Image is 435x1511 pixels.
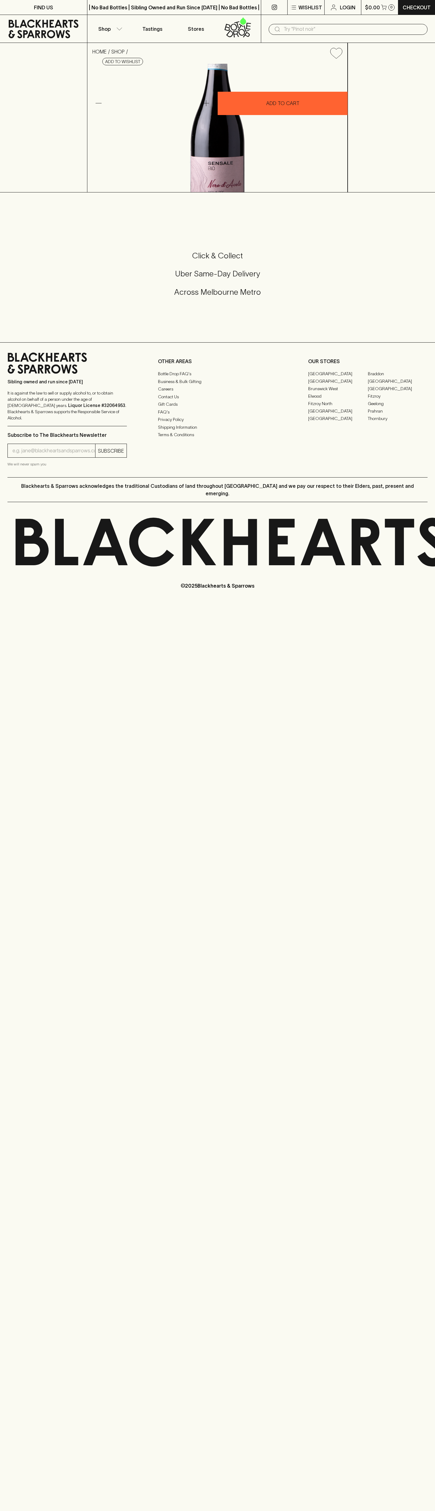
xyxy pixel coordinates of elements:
h5: Click & Collect [7,251,428,261]
a: [GEOGRAPHIC_DATA] [308,415,368,422]
a: Prahran [368,407,428,415]
a: [GEOGRAPHIC_DATA] [368,385,428,392]
button: Add to wishlist [328,45,345,61]
a: Brunswick West [308,385,368,392]
p: Checkout [403,4,431,11]
a: [GEOGRAPHIC_DATA] [308,407,368,415]
h5: Uber Same-Day Delivery [7,269,428,279]
button: ADD TO CART [218,92,348,115]
a: Bottle Drop FAQ's [158,370,277,378]
p: $0.00 [365,4,380,11]
a: Tastings [131,15,174,43]
a: [GEOGRAPHIC_DATA] [308,377,368,385]
h5: Across Melbourne Metro [7,287,428,297]
img: 40541.png [87,64,347,192]
a: Gift Cards [158,401,277,408]
p: Subscribe to The Blackhearts Newsletter [7,431,127,439]
p: OUR STORES [308,358,428,365]
p: Tastings [142,25,162,33]
p: Stores [188,25,204,33]
button: Add to wishlist [102,58,143,65]
a: Fitzroy North [308,400,368,407]
a: Shipping Information [158,423,277,431]
p: We will never spam you [7,461,127,467]
p: Sibling owned and run since [DATE] [7,379,127,385]
p: FIND US [34,4,53,11]
input: Try "Pinot noir" [284,24,423,34]
a: Thornbury [368,415,428,422]
a: Careers [158,386,277,393]
p: Login [340,4,355,11]
a: Stores [174,15,218,43]
a: Elwood [308,392,368,400]
p: Shop [98,25,111,33]
a: HOME [92,49,107,54]
a: FAQ's [158,408,277,416]
p: It is against the law to sell or supply alcohol to, or to obtain alcohol on behalf of a person un... [7,390,127,421]
div: Call to action block [7,226,428,330]
a: Braddon [368,370,428,377]
a: Terms & Conditions [158,431,277,439]
input: e.g. jane@blackheartsandsparrows.com.au [12,446,95,456]
p: Wishlist [298,4,322,11]
a: Contact Us [158,393,277,400]
p: SUBSCRIBE [98,447,124,455]
p: ADD TO CART [266,99,299,107]
a: [GEOGRAPHIC_DATA] [368,377,428,385]
a: Geelong [368,400,428,407]
button: Shop [87,15,131,43]
p: OTHER AREAS [158,358,277,365]
a: [GEOGRAPHIC_DATA] [308,370,368,377]
button: SUBSCRIBE [95,444,127,457]
a: Privacy Policy [158,416,277,423]
a: Fitzroy [368,392,428,400]
a: SHOP [111,49,125,54]
p: Blackhearts & Sparrows acknowledges the traditional Custodians of land throughout [GEOGRAPHIC_DAT... [12,482,423,497]
p: 0 [390,6,393,9]
a: Business & Bulk Gifting [158,378,277,385]
strong: Liquor License #32064953 [68,403,125,408]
